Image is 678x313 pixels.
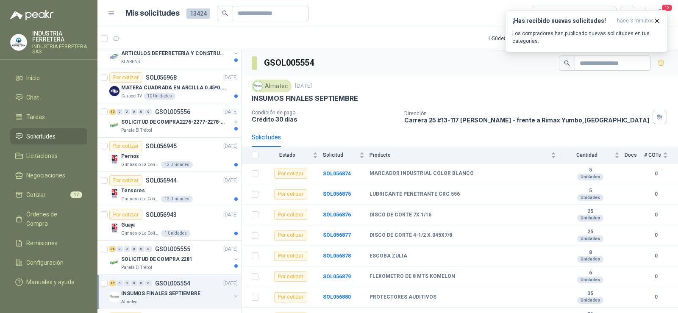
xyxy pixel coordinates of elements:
b: LUBRICANTE PENETRANTE CRC 556 [370,191,460,198]
p: Condición de pago [252,110,397,116]
span: hace 3 minutos [617,17,654,25]
div: Por cotizar [109,210,142,220]
th: Producto [370,147,561,163]
div: Unidades [577,256,603,263]
img: Company Logo [253,81,263,91]
th: Solicitud [323,147,370,163]
p: GSOL005555 [155,246,190,252]
a: SOL056877 [323,232,351,238]
div: Por cotizar [274,292,307,302]
div: 0 [145,246,152,252]
p: [DATE] [223,177,238,185]
span: Manuales y ayuda [26,277,75,287]
a: SOL056880 [323,294,351,300]
img: Company Logo [109,258,119,268]
div: Unidades [577,277,603,283]
a: SOL056878 [323,253,351,259]
div: 12 Unidades [161,196,193,202]
a: 35 0 0 0 0 0 GSOL005555[DATE] Company LogoSOLICITUD DE COMPRA 2281Panela El Trébol [109,244,239,271]
b: 8 [561,249,620,256]
b: 5 [561,167,620,174]
b: 0 [644,231,668,239]
button: 13 [653,6,668,21]
span: search [564,60,570,66]
a: SOL056874 [323,171,351,177]
th: Docs [625,147,644,163]
p: SOL056945 [146,143,177,149]
b: FLEXOMETRO DE 8 MTS KOMELON [370,273,455,280]
b: 0 [644,211,668,219]
b: 0 [644,170,668,178]
a: 12 0 0 0 0 0 GSOL005554[DATE] Company LogoINSUMOS FINALES SEPTIEMBREAlmatec [109,278,239,305]
div: 0 [138,280,144,286]
span: 17 [70,191,82,198]
span: Cantidad [561,152,613,158]
b: PROTECTORES AUDITIVOS [370,294,436,301]
a: 36 0 0 0 0 0 GSOL005557[DATE] Company LogoARTICULOS DE FERRETERIA Y CONSTRUCCION EN GENERALKLARENS [109,38,239,65]
p: [DATE] [223,108,238,116]
div: 12 [109,280,116,286]
img: Company Logo [109,189,119,199]
b: SOL056879 [323,274,351,280]
span: Licitaciones [26,151,58,161]
div: Por cotizar [274,230,307,241]
div: 0 [138,109,144,115]
div: 0 [131,246,137,252]
a: Cotizar17 [10,187,87,203]
a: Inicio [10,70,87,86]
b: 0 [644,252,668,260]
div: Por cotizar [274,251,307,261]
a: Por cotizarSOL056943[DATE] Company LogoGuayaGimnasio La Colina1 Unidades [97,206,241,241]
span: Configuración [26,258,64,267]
b: 0 [644,293,668,301]
div: Por cotizar [274,189,307,199]
p: Los compradores han publicado nuevas solicitudes en tus categorías. [512,30,661,45]
span: Solicitudes [26,132,56,141]
a: Negociaciones [10,167,87,183]
b: 35 [561,291,620,297]
b: ESCOBA ZULIA [370,253,407,260]
div: Almatec [252,80,292,92]
div: Unidades [577,297,603,304]
h3: ¡Has recibido nuevas solicitudes! [512,17,614,25]
div: Por cotizar [109,141,142,151]
img: Company Logo [109,155,119,165]
p: [DATE] [223,142,238,150]
span: 13 [661,4,673,12]
div: Unidades [577,194,603,201]
th: # COTs [644,147,678,163]
a: Por cotizarSOL056944[DATE] Company LogoTensoresGimnasio La Colina12 Unidades [97,172,241,206]
a: Solicitudes [10,128,87,144]
b: 25 [561,229,620,235]
img: Company Logo [109,52,119,62]
a: Chat [10,89,87,105]
span: Producto [370,152,549,158]
p: [DATE] [295,82,312,90]
div: Por cotizar [274,271,307,282]
p: Panela El Trébol [121,264,152,271]
p: Carrera 25 #13-117 [PERSON_NAME] - frente a Rimax Yumbo , [GEOGRAPHIC_DATA] [404,116,649,124]
a: SOL056876 [323,212,351,218]
div: 0 [145,280,152,286]
div: 35 [109,246,116,252]
p: SOL056968 [146,75,177,80]
div: 1 - 50 de 8291 [488,32,543,45]
img: Company Logo [109,223,119,233]
a: Licitaciones [10,148,87,164]
p: Guaya [121,221,135,229]
p: Dirección [404,111,649,116]
img: Logo peakr [10,10,53,20]
span: Chat [26,93,39,102]
span: Tareas [26,112,45,122]
p: SOLICITUD DE COMPRA 2281 [121,255,192,263]
p: INDUSTRIA FERRETERA SAS [32,44,87,54]
p: [DATE] [223,280,238,288]
a: SOL056875 [323,191,351,197]
div: 0 [131,109,137,115]
th: Cantidad [561,147,625,163]
span: Remisiones [26,238,58,248]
